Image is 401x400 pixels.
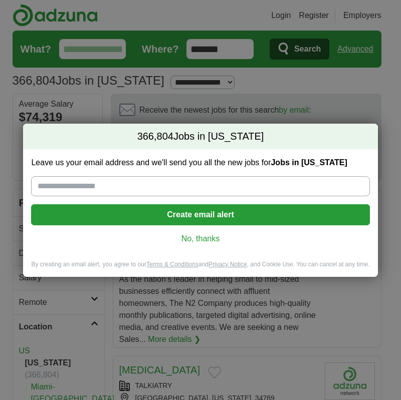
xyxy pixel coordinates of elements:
[137,130,173,144] span: 366,804
[23,260,377,277] div: By creating an email alert, you agree to our and , and Cookie Use. You can cancel at any time.
[209,261,247,268] a: Privacy Notice
[31,157,369,168] label: Leave us your email address and we'll send you all the new jobs for
[23,124,377,150] h2: Jobs in [US_STATE]
[39,233,361,244] a: No, thanks
[146,261,198,268] a: Terms & Conditions
[31,204,369,225] button: Create email alert
[271,158,347,167] strong: Jobs in [US_STATE]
